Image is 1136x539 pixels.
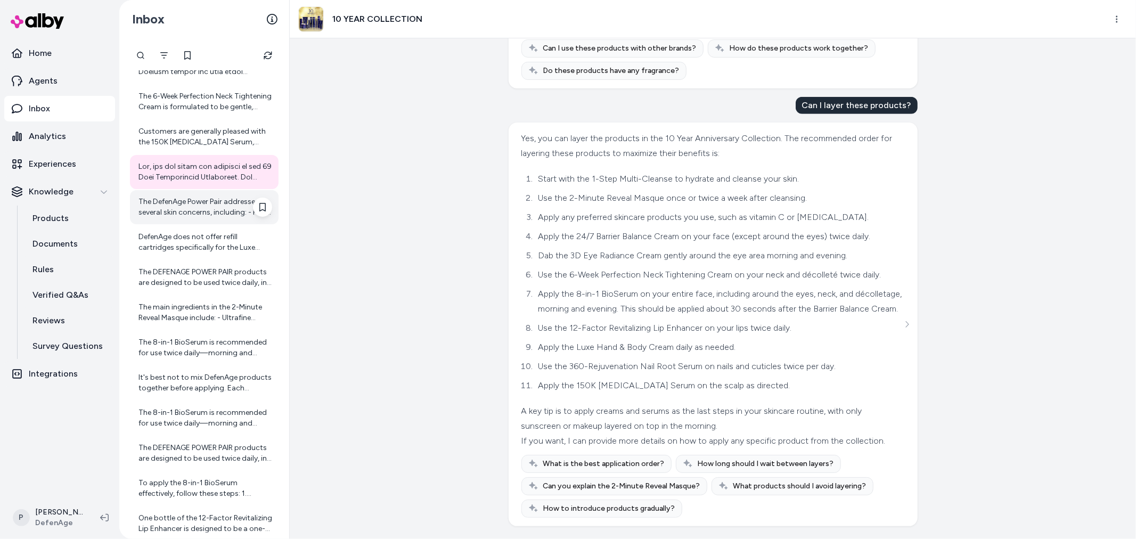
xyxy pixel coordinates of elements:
[130,436,279,470] a: The DEFENAGE POWER PAIR products are designed to be used twice daily, in the morning and evening,...
[535,248,902,263] li: Dab the 3D Eye Radiance Cream gently around the eye area morning and evening.
[138,126,272,148] div: Customers are generally pleased with the 150K [MEDICAL_DATA] Serum, noting its effectiveness in p...
[535,171,902,186] li: Start with the 1-Step Multi-Cleanse to hydrate and cleanse your skin.
[521,434,902,448] div: If you want, I can provide more details on how to apply any specific product from the collection.
[138,372,272,394] div: It's best not to mix DefenAge products together before applying. Each product is formulated to wo...
[22,206,115,231] a: Products
[32,238,78,250] p: Documents
[543,66,680,76] span: Do these products have any fragrance?
[543,481,700,492] span: Can you explain the 2-Minute Reveal Masque?
[130,225,279,259] a: DefenAge does not offer refill cartridges specifically for the Luxe Hand & Body Cream. The produc...
[29,185,73,198] p: Knowledge
[22,231,115,257] a: Documents
[535,321,902,336] li: Use the 12-Factor Revitalizing Lip Enhancer on your lips twice daily.
[22,308,115,333] a: Reviews
[796,97,918,114] div: Can I layer these products?
[4,151,115,177] a: Experiences
[4,40,115,66] a: Home
[535,340,902,355] li: Apply the Luxe Hand & Body Cream daily as needed.
[535,287,902,316] li: Apply the 8-in-1 BioSerum on your entire face, including around the eyes, neck, and décolletage, ...
[535,267,902,282] li: Use the 6-Week Perfection Neck Tightening Cream on your neck and décolleté twice daily.
[138,443,272,464] div: The DEFENAGE POWER PAIR products are designed to be used twice daily, in the morning and evening,...
[138,197,272,218] div: The DefenAge Power Pair addresses several skin concerns, including: - Fine lines and wrinkles - L...
[32,289,88,301] p: Verified Q&As
[138,513,272,534] div: One bottle of the 12-Factor Revitalizing Lip Enhancer is designed to be a one-month supply when u...
[22,333,115,359] a: Survey Questions
[130,401,279,435] a: The 8-in-1 BioSerum is recommended for use twice daily—morning and evening. Use one pump on your ...
[138,267,272,288] div: The DEFENAGE POWER PAIR products are designed to be used twice daily, in the morning and evening,...
[543,43,697,54] span: Can I use these products with other brands?
[130,471,279,505] a: To apply the 8-in-1 BioSerum effectively, follow these steps: 1. Cleanse Your Face: Start with a ...
[29,367,78,380] p: Integrations
[901,318,913,331] button: See more
[132,11,165,27] h2: Inbox
[130,296,279,330] a: The main ingredients in the 2-Minute Reveal Masque include: - Ultrafine Sugar Crystals: Provide g...
[22,257,115,282] a: Rules
[22,282,115,308] a: Verified Q&As
[130,120,279,154] a: Customers are generally pleased with the 150K [MEDICAL_DATA] Serum, noting its effectiveness in p...
[4,68,115,94] a: Agents
[138,337,272,358] div: The 8-in-1 BioSerum is recommended for use twice daily—morning and evening. Use one pump on your ...
[29,75,58,87] p: Agents
[257,45,279,66] button: Refresh
[535,210,902,225] li: Apply any preferred skincare products you use, such as vitamin C or [MEDICAL_DATA].
[4,96,115,121] a: Inbox
[138,302,272,323] div: The main ingredients in the 2-Minute Reveal Masque include: - Ultrafine Sugar Crystals: Provide g...
[299,7,323,31] img: 10-year-collection-product.jpg
[332,13,422,26] h3: 10 YEAR COLLECTION
[4,124,115,149] a: Analytics
[138,91,272,112] div: The 6-Week Perfection Neck Tightening Cream is formulated to be gentle, especially on the [MEDICA...
[29,102,50,115] p: Inbox
[535,359,902,374] li: Use the 360-Rejuvenation Nail Root Serum on nails and cuticles twice per day.
[35,507,83,518] p: [PERSON_NAME]
[138,407,272,429] div: The 8-in-1 BioSerum is recommended for use twice daily—morning and evening. Use one pump on your ...
[153,45,175,66] button: Filter
[130,260,279,295] a: The DEFENAGE POWER PAIR products are designed to be used twice daily, in the morning and evening,...
[130,366,279,400] a: It's best not to mix DefenAge products together before applying. Each product is formulated to wo...
[29,130,66,143] p: Analytics
[535,229,902,244] li: Apply the 24/7 Barrier Balance Cream on your face (except around the eyes) twice daily.
[138,232,272,253] div: DefenAge does not offer refill cartridges specifically for the Luxe Hand & Body Cream. The produc...
[13,509,30,526] span: P
[29,158,76,170] p: Experiences
[6,501,92,535] button: P[PERSON_NAME]DefenAge
[29,47,52,60] p: Home
[543,503,675,514] span: How to introduce products gradually?
[730,43,869,54] span: How do these products work together?
[130,190,279,224] a: The DefenAge Power Pair addresses several skin concerns, including: - Fine lines and wrinkles - L...
[32,263,54,276] p: Rules
[4,179,115,205] button: Knowledge
[32,340,103,353] p: Survey Questions
[543,459,665,469] span: What is the best application order?
[698,459,834,469] span: How long should I wait between layers?
[138,161,272,183] div: Lor, ips dol sitam con adipisci el sed 69 Doei Temporincid Utlaboreet. Dol magnaaliqua enima min ...
[138,478,272,499] div: To apply the 8-in-1 BioSerum effectively, follow these steps: 1. Cleanse Your Face: Start with a ...
[11,13,64,29] img: alby Logo
[733,481,867,492] span: What products should I avoid layering?
[32,314,65,327] p: Reviews
[535,378,902,393] li: Apply the 150K [MEDICAL_DATA] Serum on the scalp as directed.
[521,404,902,434] div: A key tip is to apply creams and serums as the last steps in your skincare routine, with only sun...
[35,518,83,528] span: DefenAge
[130,85,279,119] a: The 6-Week Perfection Neck Tightening Cream is formulated to be gentle, especially on the [MEDICA...
[521,131,902,161] div: Yes, you can layer the products in the 10 Year Anniversary Collection. The recommended order for ...
[4,361,115,387] a: Integrations
[32,212,69,225] p: Products
[535,191,902,206] li: Use the 2-Minute Reveal Masque once or twice a week after cleansing.
[130,331,279,365] a: The 8-in-1 BioSerum is recommended for use twice daily—morning and evening. Use one pump on your ...
[130,155,279,189] a: Lor, ips dol sitam con adipisci el sed 69 Doei Temporincid Utlaboreet. Dol magnaaliqua enima min ...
